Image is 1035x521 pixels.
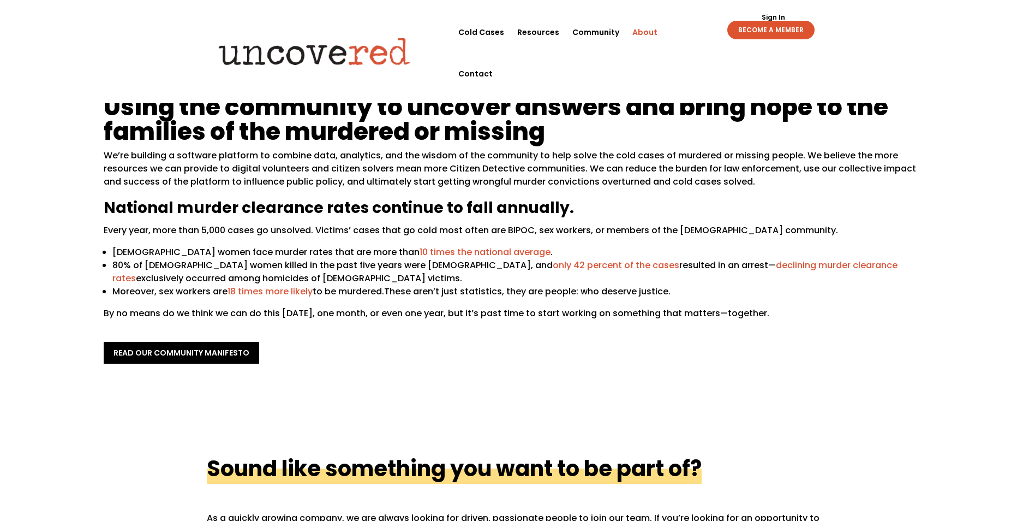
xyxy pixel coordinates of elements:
[756,14,791,21] a: Sign In
[517,11,559,53] a: Resources
[104,94,932,149] h1: Using the community to uncover answers and bring hope to the families of the murdered or missing
[112,259,898,285] a: declining murder clearance rates
[104,149,932,197] p: We’re building a software platform to combine data, analytics, and the wisdom of the community to...
[112,246,553,258] span: [DEMOGRAPHIC_DATA] women face murder rates that are more than .
[727,21,815,39] a: BECOME A MEMBER
[384,285,671,298] span: These aren’t just statistics, they are people: who deserve justice.
[632,11,657,53] a: About
[207,453,702,484] h2: Sound like something you want to be part of?
[112,259,898,285] span: 80% of [DEMOGRAPHIC_DATA] women killed in the past five years were [DEMOGRAPHIC_DATA], and result...
[104,307,769,319] span: By no means do we think we can do this [DATE], one month, or even one year, but it’s past time to...
[553,259,679,271] a: only 42 percent of the cases
[104,224,838,236] span: Every year, more than 5,000 cases go unsolved. Victims’ cases that go cold most often are BIPOC, ...
[104,342,259,364] a: read our community manifesto
[228,285,313,298] a: 18 times more likely
[104,197,574,218] span: National murder clearance rates continue to fall annually.
[458,53,493,94] a: Contact
[458,11,504,53] a: Cold Cases
[420,246,551,258] a: 10 times the national average
[210,30,420,73] img: Uncovered logo
[572,11,619,53] a: Community
[112,285,384,298] span: Moreover, sex workers are to be murdered.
